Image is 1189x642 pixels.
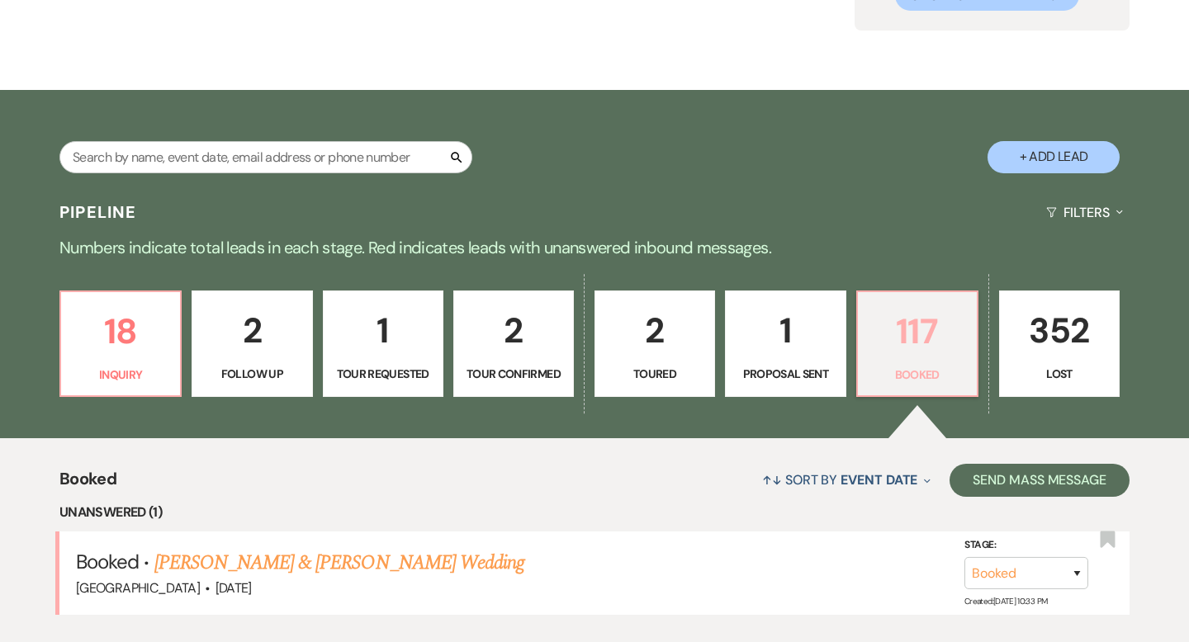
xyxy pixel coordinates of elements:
button: Filters [1040,191,1130,234]
p: 1 [736,303,835,358]
span: ↑↓ [762,471,782,489]
p: Tour Requested [334,365,433,383]
p: 1 [334,303,433,358]
span: [DATE] [216,579,252,597]
p: 117 [868,304,967,359]
a: 2Tour Confirmed [453,290,574,398]
span: Event Date [841,471,917,489]
a: 1Proposal Sent [725,290,846,398]
p: Inquiry [71,366,170,384]
p: Lost [1010,365,1109,383]
p: Booked [868,366,967,384]
input: Search by name, event date, email address or phone number [59,141,472,173]
a: 352Lost [999,290,1120,398]
h3: Pipeline [59,201,137,224]
p: Toured [605,365,704,383]
p: Tour Confirmed [464,365,563,383]
p: 2 [464,303,563,358]
span: Booked [76,549,139,574]
p: Proposal Sent [736,365,835,383]
a: 1Tour Requested [323,290,443,398]
p: 2 [605,303,704,358]
button: + Add Lead [988,141,1120,173]
a: 2Follow Up [192,290,312,398]
span: [GEOGRAPHIC_DATA] [76,579,200,597]
a: 117Booked [856,290,978,398]
p: 352 [1010,303,1109,358]
a: 2Toured [594,290,715,398]
p: 2 [202,303,301,358]
p: Follow Up [202,365,301,383]
p: 18 [71,304,170,359]
button: Send Mass Message [950,464,1130,497]
li: Unanswered (1) [59,502,1130,523]
span: Created: [DATE] 10:33 PM [964,596,1047,607]
label: Stage: [964,536,1088,555]
a: 18Inquiry [59,290,182,398]
span: Booked [59,466,116,502]
button: Sort By Event Date [756,458,937,502]
a: [PERSON_NAME] & [PERSON_NAME] Wedding [154,548,524,578]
